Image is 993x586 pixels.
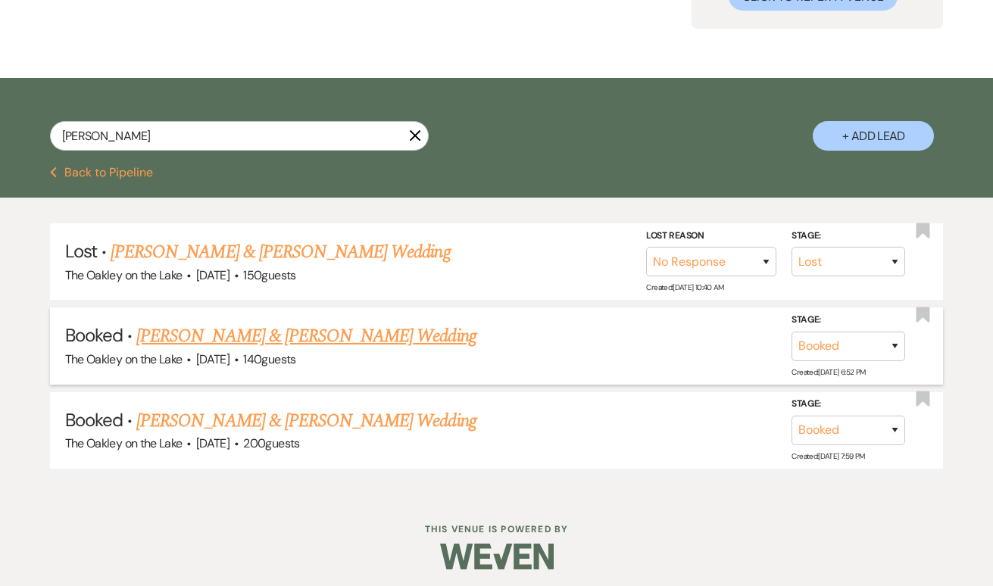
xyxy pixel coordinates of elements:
label: Stage: [792,228,905,245]
span: 200 guests [243,435,299,451]
span: The Oakley on the Lake [65,267,183,283]
span: [DATE] [196,351,230,367]
span: [DATE] [196,267,230,283]
span: 150 guests [243,267,295,283]
span: Booked [65,408,123,432]
button: + Add Lead [813,121,934,151]
span: Created: [DATE] 7:59 PM [792,451,864,461]
button: Back to Pipeline [50,167,154,179]
label: Stage: [792,312,905,329]
span: 140 guests [243,351,295,367]
a: [PERSON_NAME] & [PERSON_NAME] Wedding [136,407,476,435]
span: Created: [DATE] 10:40 AM [646,282,723,292]
a: [PERSON_NAME] & [PERSON_NAME] Wedding [136,323,476,350]
label: Stage: [792,396,905,413]
img: Weven Logo [440,530,554,583]
span: The Oakley on the Lake [65,351,183,367]
span: [DATE] [196,435,230,451]
span: Booked [65,323,123,347]
span: The Oakley on the Lake [65,435,183,451]
input: Search by name, event date, email address or phone number [50,121,429,151]
label: Lost Reason [646,228,776,245]
span: Lost [65,239,97,263]
a: [PERSON_NAME] & [PERSON_NAME] Wedding [111,238,450,266]
span: Created: [DATE] 6:52 PM [792,367,865,377]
